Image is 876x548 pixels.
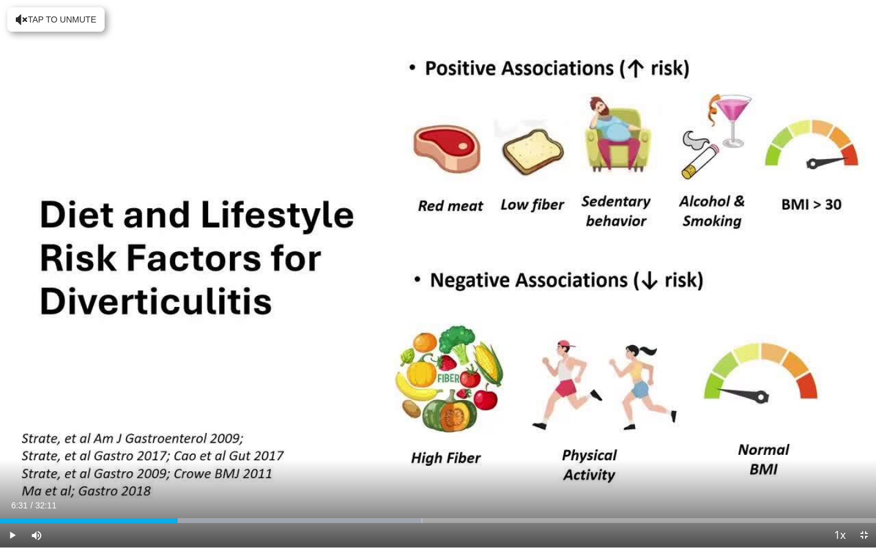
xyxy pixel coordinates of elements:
button: Tap to unmute [7,7,105,32]
button: Exit Fullscreen [852,523,876,547]
span: 32:11 [35,501,57,510]
span: / [30,501,33,510]
button: Playback Rate [827,523,852,547]
button: Mute [24,523,49,547]
span: 6:31 [11,501,27,510]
